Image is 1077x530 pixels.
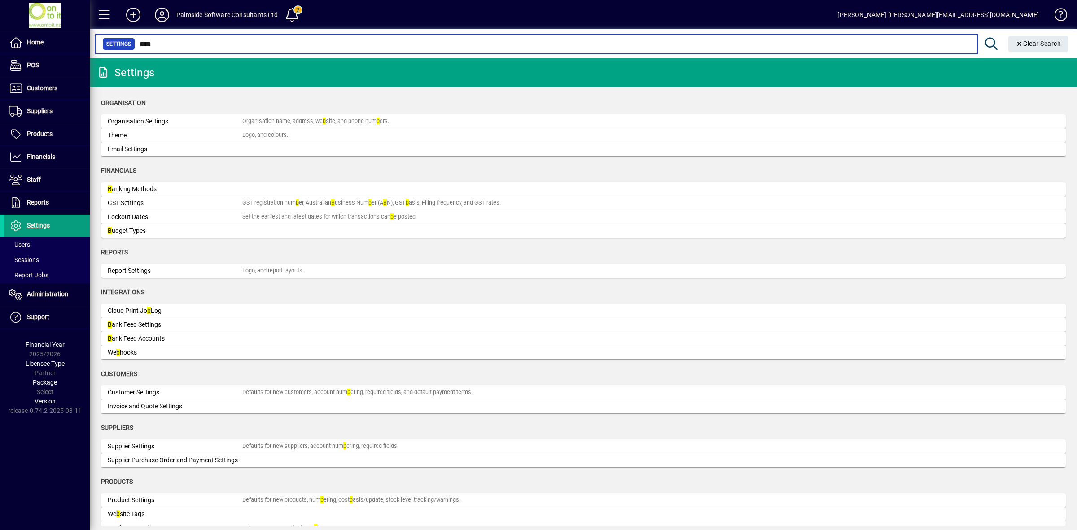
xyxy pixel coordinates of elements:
[242,388,473,397] div: Defaults for new customers, account num ering, required fields, and default payment terms.
[106,39,131,48] span: Settings
[837,8,1039,22] div: [PERSON_NAME] [PERSON_NAME][EMAIL_ADDRESS][DOMAIN_NAME]
[108,184,242,194] div: anking Methods
[101,99,146,106] span: Organisation
[4,252,90,267] a: Sessions
[4,146,90,168] a: Financials
[242,442,398,451] div: Defaults for new suppliers, account num ering, required fields.
[27,153,55,160] span: Financials
[108,388,242,397] div: Customer Settings
[4,192,90,214] a: Reports
[27,39,44,46] span: Home
[101,264,1066,278] a: Report SettingsLogo, and report layouts.
[101,424,133,431] span: Suppliers
[27,313,49,320] span: Support
[27,176,41,183] span: Staff
[101,346,1066,359] a: Webhooks
[1008,36,1068,52] button: Clear
[26,341,65,348] span: Financial Year
[320,496,324,503] em: b
[108,335,112,342] em: B
[108,402,242,411] div: Invoice and Quote Settings
[101,210,1066,224] a: Lockout DatesSet the earliest and latest dates for which transactions canbe posted.
[108,212,242,222] div: Lockout Dates
[101,478,133,485] span: Products
[27,61,39,69] span: POS
[101,318,1066,332] a: Bank Feed Settings
[108,456,242,465] div: Supplier Purchase Order and Payment Settings
[108,348,242,357] div: We hooks
[343,442,346,449] em: b
[101,304,1066,318] a: Cloud Print JobLog
[242,199,501,207] div: GST registration num er, Australian usiness Num er (A N), GST asis, Filing frequency, and GST rates.
[9,272,48,279] span: Report Jobs
[108,321,112,328] em: B
[148,7,176,23] button: Profile
[116,349,120,356] em: b
[368,199,372,206] em: b
[296,199,299,206] em: b
[406,199,409,206] em: b
[108,185,112,193] em: B
[331,199,335,206] em: B
[101,370,137,377] span: Customers
[101,385,1066,399] a: Customer SettingsDefaults for new customers, account numbering, required fields, and default paym...
[323,118,326,124] em: b
[4,123,90,145] a: Products
[350,496,353,503] em: b
[116,510,120,517] em: b
[9,241,30,248] span: Users
[101,507,1066,521] a: Website Tags
[1048,2,1066,31] a: Knowledge Base
[242,213,417,221] div: Set the earliest and latest dates for which transactions can e posted.
[390,213,394,220] em: b
[4,283,90,306] a: Administration
[101,128,1066,142] a: ThemeLogo, and colours.
[176,8,278,22] div: Palmside Software Consultants Ltd
[27,199,49,206] span: Reports
[101,399,1066,413] a: Invoice and Quote Settings
[27,222,50,229] span: Settings
[4,100,90,123] a: Suppliers
[108,442,242,451] div: Supplier Settings
[33,379,57,386] span: Package
[35,398,56,405] span: Version
[108,198,242,208] div: GST Settings
[9,256,39,263] span: Sessions
[101,289,144,296] span: Integrations
[108,227,112,234] em: B
[242,267,304,275] div: Logo, and report layouts.
[108,117,242,126] div: Organisation Settings
[4,54,90,77] a: POS
[96,66,154,80] div: Settings
[27,107,53,114] span: Suppliers
[108,509,242,519] div: We site Tags
[101,249,128,256] span: Reports
[147,307,151,314] em: b
[119,7,148,23] button: Add
[4,306,90,329] a: Support
[101,453,1066,467] a: Supplier Purchase Order and Payment Settings
[101,196,1066,210] a: GST SettingsGST registration number, AustralianBusiness Number (ABN), GSTbasis, Filing frequency,...
[101,332,1066,346] a: Bank Feed Accounts
[108,334,242,343] div: ank Feed Accounts
[242,496,460,504] div: Defaults for new products, num ering, cost asis/update, stock level tracking/warnings.
[108,495,242,505] div: Product Settings
[4,77,90,100] a: Customers
[108,266,242,276] div: Report Settings
[242,131,288,140] div: Logo, and colours.
[377,118,380,124] em: b
[101,167,136,174] span: Financials
[383,199,387,206] em: B
[101,224,1066,238] a: Budget Types
[108,131,242,140] div: Theme
[108,145,242,154] div: Email Settings
[101,439,1066,453] a: Supplier SettingsDefaults for new suppliers, account numbering, required fields.
[101,182,1066,196] a: Banking Methods
[101,493,1066,507] a: Product SettingsDefaults for new products, numbering, costbasis/update, stock level tracking/warn...
[4,237,90,252] a: Users
[27,84,57,92] span: Customers
[26,360,65,367] span: Licensee Type
[101,142,1066,156] a: Email Settings
[108,306,242,315] div: Cloud Print Jo Log
[101,114,1066,128] a: Organisation SettingsOrganisation name, address, website, and phone numbers.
